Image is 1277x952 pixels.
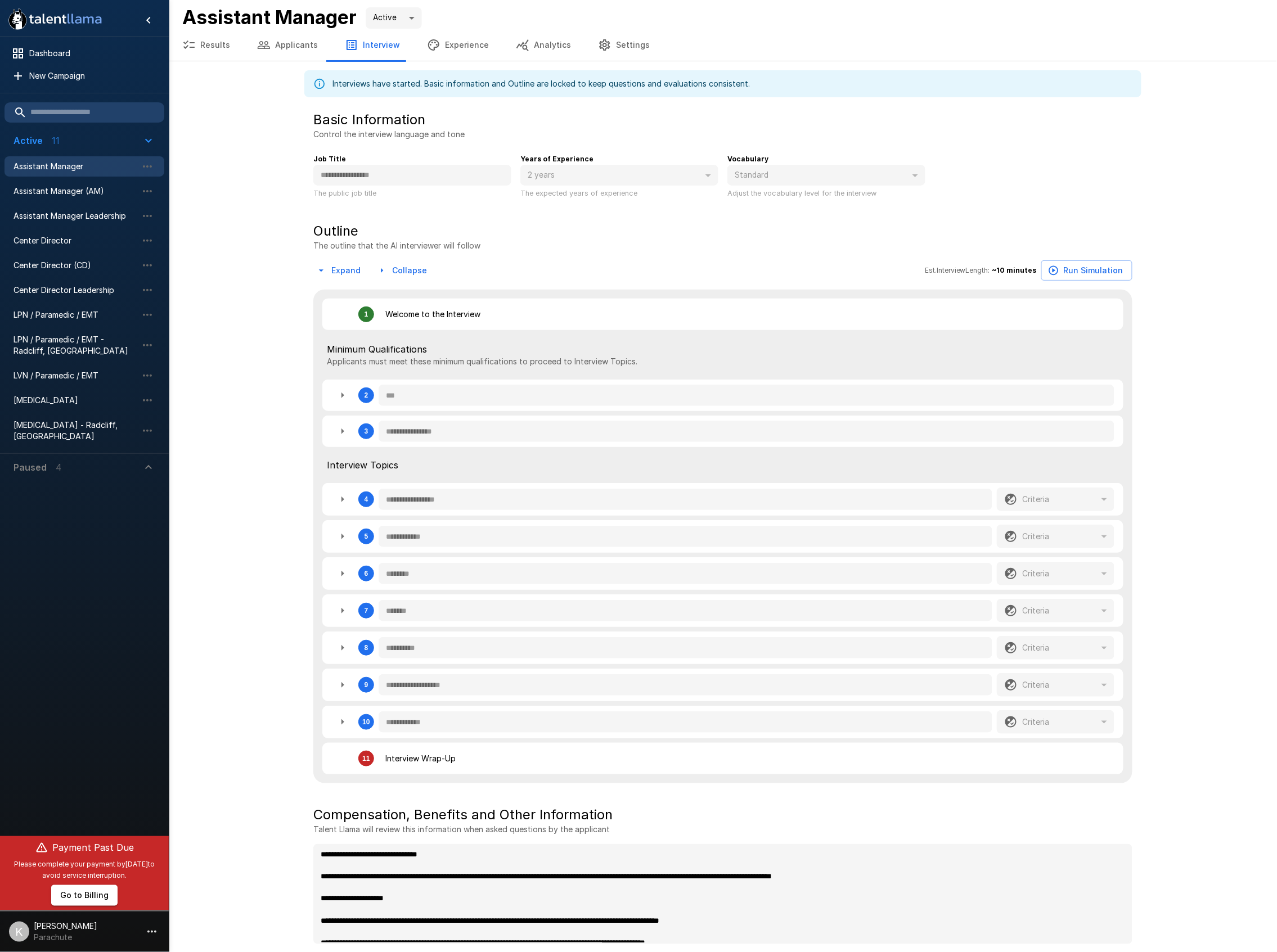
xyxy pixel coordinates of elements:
button: Applicants [244,29,331,61]
p: Adjust the vocabulary level for the interview [727,187,925,199]
p: Applicants must meet these minimum qualifications to proceed to Interview Topics. [327,356,1119,367]
p: Criteria [1022,716,1049,728]
b: Years of Experience [520,155,593,163]
p: Criteria [1022,605,1049,616]
div: Interviews have started. Basic information and Outline are locked to keep questions and evaluatio... [332,74,750,94]
button: Experience [413,29,502,61]
div: 5 [365,533,368,540]
div: 6 [365,570,368,577]
p: Criteria [1022,679,1049,691]
div: 8 [322,631,1123,664]
p: The expected years of experience [520,187,718,199]
h5: Basic Information [313,111,425,129]
span: Minimum Qualifications [327,342,1119,356]
button: Results [169,29,244,61]
div: 10 [322,706,1123,738]
div: Standard [727,165,925,186]
p: Talent Llama will review this information when asked questions by the applicant [313,824,1132,835]
div: 8 [365,644,368,652]
p: Welcome to the Interview [385,309,480,320]
span: Est. Interview Length: [925,265,990,276]
button: Interview [331,29,413,61]
div: 9 [322,669,1123,701]
b: ~ 10 minutes [992,266,1037,274]
div: 2 [365,391,368,399]
div: 11 [362,755,370,762]
div: 9 [365,681,368,689]
p: Control the interview language and tone [313,129,465,140]
div: 7 [365,607,368,615]
button: Settings [584,29,663,61]
div: 10 [362,718,370,726]
p: The outline that the AI interviewer will follow [313,240,480,251]
div: 4 [365,495,368,503]
button: Expand [313,260,365,281]
p: Criteria [1022,494,1049,505]
p: Criteria [1022,531,1049,542]
div: 2 years [520,165,718,186]
div: 3 [365,427,368,435]
div: 2 [322,380,1123,411]
p: Criteria [1022,642,1049,653]
button: Collapse [374,260,431,281]
div: 1 [365,310,368,318]
button: Analytics [502,29,584,61]
div: Active [366,7,422,29]
div: 6 [322,557,1123,590]
h5: Outline [313,222,480,240]
b: Assistant Manager [182,6,357,29]
div: 7 [322,594,1123,627]
span: Interview Topics [327,458,1119,472]
p: The public job title [313,187,511,199]
div: 4 [322,483,1123,516]
b: Vocabulary [727,155,768,163]
h5: Compensation, Benefits and Other Information [313,806,1132,824]
div: 5 [322,520,1123,553]
button: Run Simulation [1041,260,1132,281]
b: Job Title [313,155,346,163]
p: Criteria [1022,568,1049,579]
p: Interview Wrap-Up [385,753,456,764]
div: 3 [322,416,1123,447]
